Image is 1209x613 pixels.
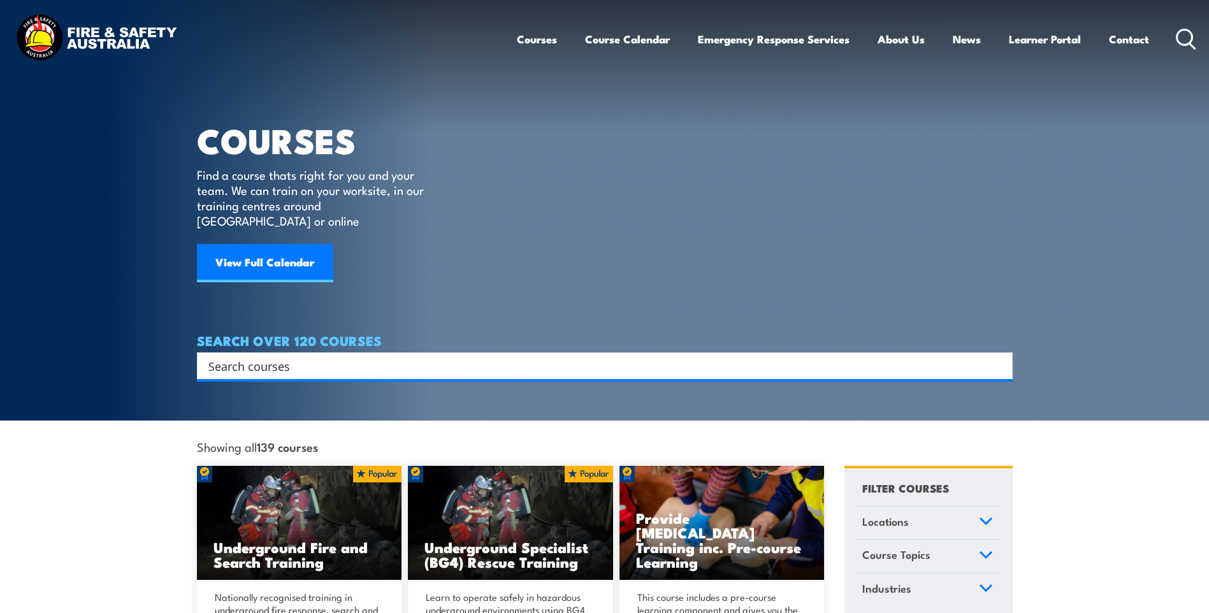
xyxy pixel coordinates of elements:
[197,440,318,453] span: Showing all
[857,507,999,540] a: Locations
[197,333,1013,347] h4: SEARCH OVER 120 COURSES
[408,466,613,581] a: Underground Specialist (BG4) Rescue Training
[1009,22,1081,56] a: Learner Portal
[878,22,925,56] a: About Us
[408,466,613,581] img: Underground mine rescue
[619,466,825,581] a: Provide [MEDICAL_DATA] Training inc. Pre-course Learning
[197,466,402,581] a: Underground Fire and Search Training
[208,356,985,375] input: Search input
[197,244,333,282] a: View Full Calendar
[857,573,999,607] a: Industries
[953,22,981,56] a: News
[197,466,402,581] img: Underground mine rescue
[424,540,597,569] h3: Underground Specialist (BG4) Rescue Training
[862,513,909,530] span: Locations
[585,22,670,56] a: Course Calendar
[862,546,930,563] span: Course Topics
[197,125,442,155] h1: COURSES
[197,167,430,228] p: Find a course thats right for you and your team. We can train on your worksite, in our training c...
[862,479,949,496] h4: FILTER COURSES
[862,580,911,597] span: Industries
[636,510,808,569] h3: Provide [MEDICAL_DATA] Training inc. Pre-course Learning
[211,357,987,375] form: Search form
[214,540,386,569] h3: Underground Fire and Search Training
[1109,22,1149,56] a: Contact
[857,540,999,573] a: Course Topics
[517,22,557,56] a: Courses
[990,357,1008,375] button: Search magnifier button
[257,438,318,455] strong: 139 courses
[619,466,825,581] img: Low Voltage Rescue and Provide CPR
[698,22,850,56] a: Emergency Response Services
